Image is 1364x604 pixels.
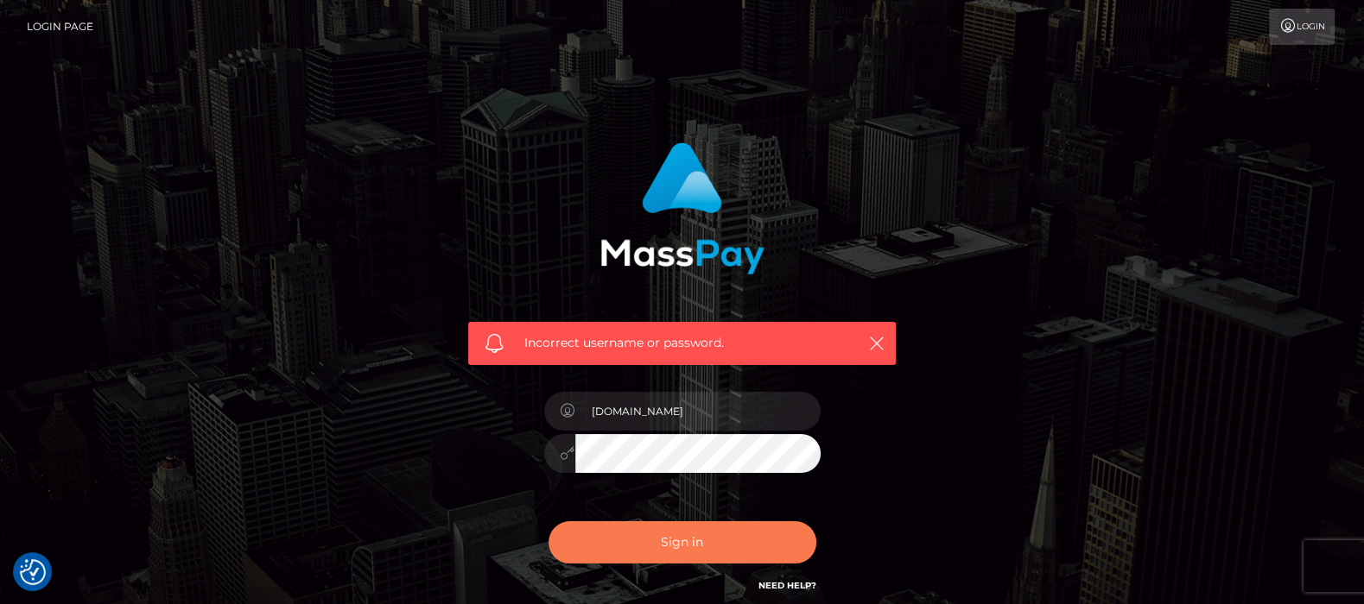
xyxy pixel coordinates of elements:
[20,559,46,585] img: Revisit consent button
[27,9,93,45] a: Login Page
[1269,9,1335,45] a: Login
[600,142,764,274] img: MassPay Login
[549,521,816,563] button: Sign in
[524,334,840,352] span: Incorrect username or password.
[758,580,816,591] a: Need Help?
[575,392,821,431] input: Username...
[20,559,46,585] button: Consent Preferences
